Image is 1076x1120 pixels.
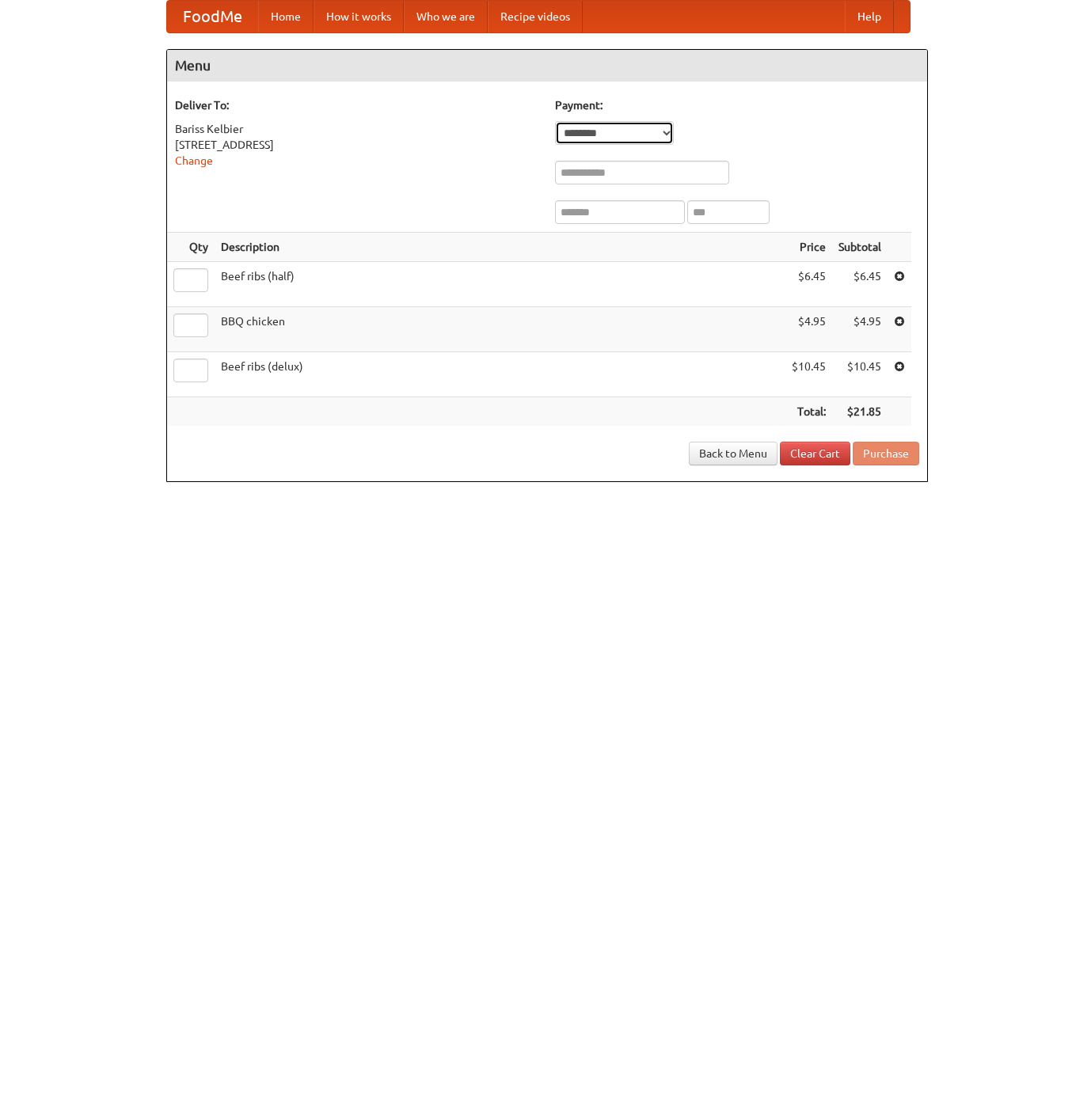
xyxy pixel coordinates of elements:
td: $10.45 [832,352,888,397]
a: Clear Cart [780,442,850,465]
th: Price [785,233,832,262]
th: Description [215,233,785,262]
a: FoodMe [167,1,258,32]
a: Help [845,1,894,32]
div: [STREET_ADDRESS] [175,137,539,153]
td: BBQ chicken [215,307,785,352]
div: Bariss Kelbier [175,121,539,137]
td: $4.95 [785,307,832,352]
td: $4.95 [832,307,888,352]
h5: Payment: [555,97,919,113]
h4: Menu [167,50,927,82]
th: Total: [785,397,832,427]
a: How it works [314,1,404,32]
button: Purchase [853,442,919,465]
a: Recipe videos [488,1,583,32]
td: $6.45 [832,262,888,307]
a: Home [258,1,314,32]
td: $6.45 [785,262,832,307]
td: Beef ribs (delux) [215,352,785,397]
td: Beef ribs (half) [215,262,785,307]
th: Subtotal [832,233,888,262]
th: $21.85 [832,397,888,427]
th: Qty [167,233,215,262]
a: Who we are [404,1,488,32]
h5: Deliver To: [175,97,539,113]
a: Change [175,154,213,167]
td: $10.45 [785,352,832,397]
a: Back to Menu [689,442,778,465]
